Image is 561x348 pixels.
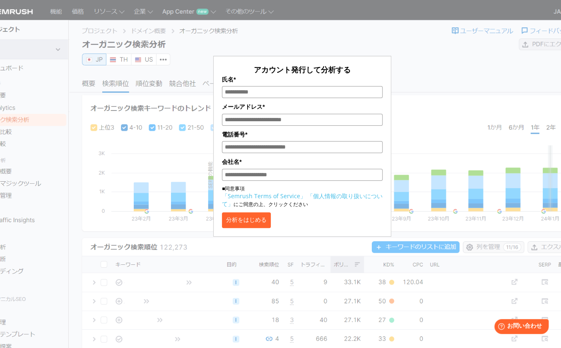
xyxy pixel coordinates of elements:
[222,192,383,208] a: 「個人情報の取り扱いについて」
[222,102,383,111] label: メールアドレス*
[487,316,552,339] iframe: Help widget launcher
[222,185,383,208] p: ■同意事項 にご同意の上、クリックください
[254,65,351,74] span: アカウント発行して分析する
[222,192,306,200] a: 「Semrush Terms of Service」
[222,212,271,228] button: 分析をはじめる
[222,130,383,139] label: 電話番号*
